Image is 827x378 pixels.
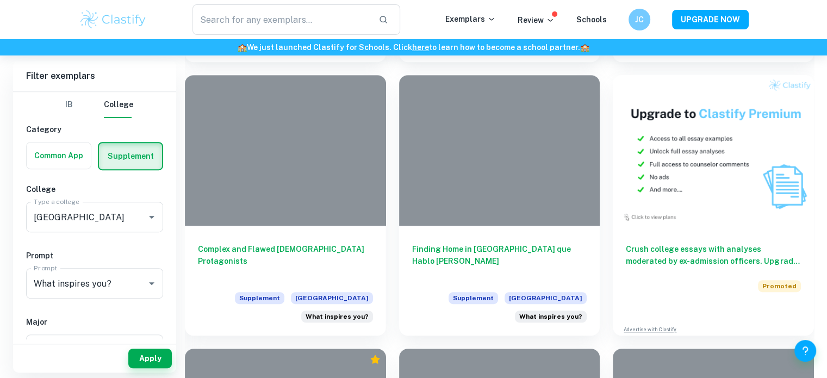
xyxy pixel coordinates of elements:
[27,142,91,169] button: Common App
[26,123,163,135] h6: Category
[128,349,172,368] button: Apply
[301,311,373,323] div: What inspires you?
[34,263,58,272] label: Prompt
[79,9,148,30] img: Clastify logo
[633,14,645,26] h6: JC
[13,61,176,91] h6: Filter exemplars
[56,92,82,118] button: IB
[306,312,369,321] span: What inspires you?
[445,13,496,25] p: Exemplars
[144,276,159,291] button: Open
[26,250,163,262] h6: Prompt
[449,292,498,304] span: Supplement
[576,15,607,24] a: Schools
[34,197,79,206] label: Type a college
[235,292,284,304] span: Supplement
[519,312,582,321] span: What inspires you?
[144,209,159,225] button: Open
[192,4,370,35] input: Search for any exemplars...
[26,183,163,195] h6: College
[399,75,600,336] a: Finding Home in [GEOGRAPHIC_DATA] que Hablo [PERSON_NAME]Supplement[GEOGRAPHIC_DATA]What inspires...
[412,243,587,279] h6: Finding Home in [GEOGRAPHIC_DATA] que Hablo [PERSON_NAME]
[2,41,825,53] h6: We just launched Clastify for Schools. Click to learn how to become a school partner.
[185,75,386,336] a: Complex and Flawed [DEMOGRAPHIC_DATA] ProtagonistsSupplement[GEOGRAPHIC_DATA]What inspires you?
[56,92,133,118] div: Filter type choice
[238,43,247,52] span: 🏫
[672,10,749,29] button: UPGRADE NOW
[515,311,587,323] div: What inspires you?
[580,43,589,52] span: 🏫
[412,43,429,52] a: here
[198,243,373,279] h6: Complex and Flawed [DEMOGRAPHIC_DATA] Protagonists
[613,75,814,226] img: Thumbnail
[629,9,650,30] button: JC
[626,243,801,267] h6: Crush college essays with analyses moderated by ex-admission officers. Upgrade now
[370,354,381,365] div: Premium
[104,92,133,118] button: College
[758,280,801,292] span: Promoted
[26,316,163,328] h6: Major
[624,326,676,333] a: Advertise with Clastify
[518,14,555,26] p: Review
[291,292,373,304] span: [GEOGRAPHIC_DATA]
[99,143,162,169] button: Supplement
[794,340,816,362] button: Help and Feedback
[505,292,587,304] span: [GEOGRAPHIC_DATA]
